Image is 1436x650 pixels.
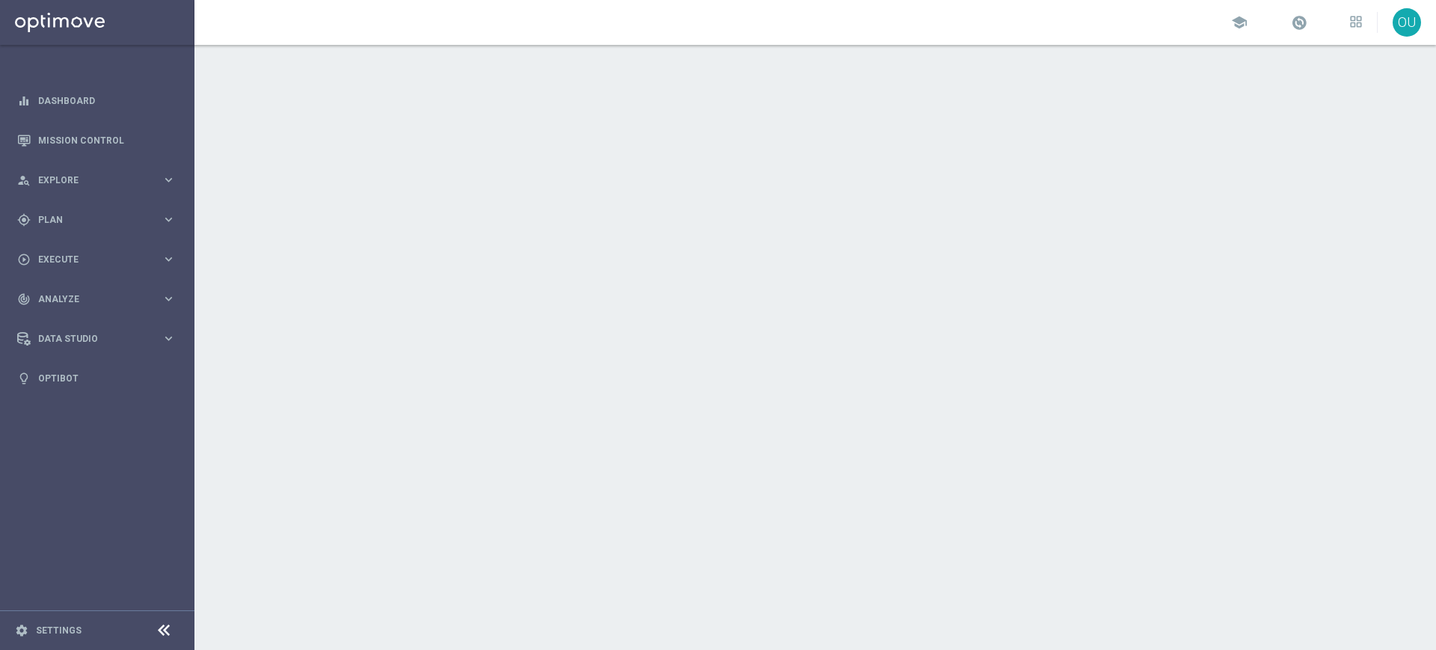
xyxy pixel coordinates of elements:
span: Plan [38,215,162,224]
button: Data Studio keyboard_arrow_right [16,333,177,345]
div: OU [1393,8,1421,37]
a: Dashboard [38,81,176,120]
span: school [1231,14,1248,31]
span: Analyze [38,295,162,304]
div: Mission Control [17,120,176,160]
div: Dashboard [17,81,176,120]
span: Explore [38,176,162,185]
div: Analyze [17,292,162,306]
button: track_changes Analyze keyboard_arrow_right [16,293,177,305]
i: keyboard_arrow_right [162,212,176,227]
i: keyboard_arrow_right [162,331,176,346]
button: play_circle_outline Execute keyboard_arrow_right [16,254,177,266]
div: Explore [17,174,162,187]
i: settings [15,624,28,637]
span: Data Studio [38,334,162,343]
i: lightbulb [17,372,31,385]
a: Mission Control [38,120,176,160]
i: play_circle_outline [17,253,31,266]
div: Optibot [17,358,176,398]
span: Execute [38,255,162,264]
i: gps_fixed [17,213,31,227]
a: Settings [36,626,82,635]
button: gps_fixed Plan keyboard_arrow_right [16,214,177,226]
div: Plan [17,213,162,227]
a: Optibot [38,358,176,398]
i: keyboard_arrow_right [162,292,176,306]
div: Execute [17,253,162,266]
button: equalizer Dashboard [16,95,177,107]
button: Mission Control [16,135,177,147]
div: Data Studio [17,332,162,346]
i: keyboard_arrow_right [162,252,176,266]
i: equalizer [17,94,31,108]
i: person_search [17,174,31,187]
i: keyboard_arrow_right [162,173,176,187]
i: track_changes [17,292,31,306]
button: person_search Explore keyboard_arrow_right [16,174,177,186]
button: lightbulb Optibot [16,372,177,384]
